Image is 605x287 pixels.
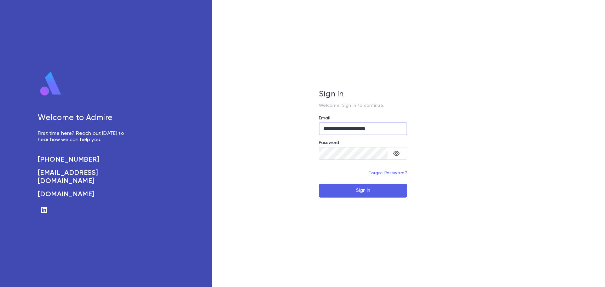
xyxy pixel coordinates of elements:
[390,147,403,160] button: toggle password visibility
[369,171,407,175] a: Forgot Password?
[319,90,407,99] h5: Sign in
[38,169,131,185] a: [EMAIL_ADDRESS][DOMAIN_NAME]
[319,184,407,198] button: Sign In
[38,130,131,143] p: First time here? Reach out [DATE] to hear how we can help you.
[319,103,407,108] p: Welcome! Sign in to continue.
[38,156,131,164] a: [PHONE_NUMBER]
[319,116,330,121] label: Email
[38,113,131,123] h5: Welcome to Admire
[38,71,64,96] img: logo
[319,140,339,145] label: Password
[38,190,131,198] a: [DOMAIN_NAME]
